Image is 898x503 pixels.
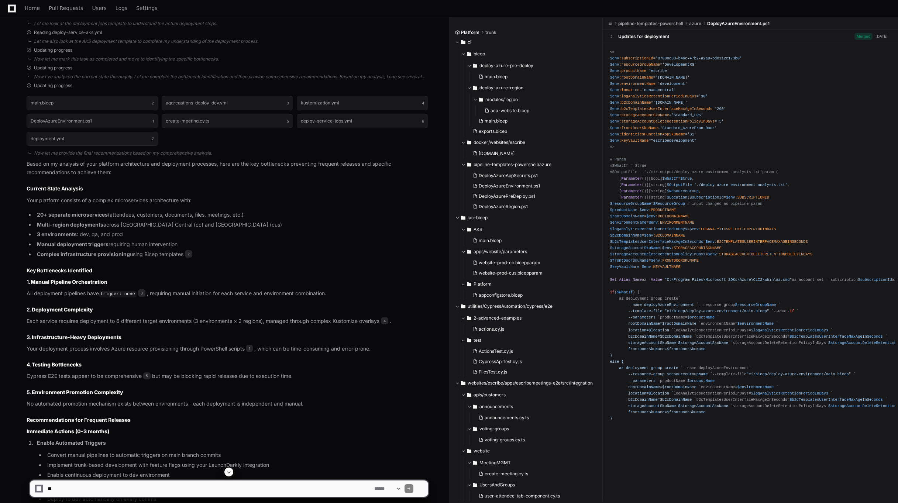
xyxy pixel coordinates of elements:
[621,176,641,181] span: Parameter
[162,96,293,110] button: aggregations-deploy-dev.yml3
[470,235,593,246] button: main.bicep
[49,6,83,10] span: Pull Requests
[699,227,776,231] span: :LOGANALYTICSRETENTIONPERIODINDAYS
[136,6,157,10] span: Settings
[621,195,641,200] span: Parameter
[476,435,593,445] button: voting-groups.cy.ts
[646,214,656,218] span: $env
[485,415,529,421] span: announcements.cy.ts
[619,75,653,80] span: :rootDomainName
[479,404,513,410] span: announcements
[789,397,883,402] span: $b2cTemplatesUserInterfaceMaxAgeInSeconds
[467,160,471,169] svg: Directory
[27,306,428,313] h3: 2.
[653,233,685,238] span: :B2CDOMAINNAME
[746,372,851,376] span: "ci/bicep/deploy-azure-environment/main.bicep"
[468,303,553,309] span: utilities/CypressAutomation/cypress/e2e
[467,138,471,147] svg: Directory
[476,116,593,126] button: main.bicep
[610,100,619,105] span: $env
[92,6,107,10] span: Users
[455,300,597,312] button: utilities/CypressAutomation/cypress/e2e
[671,246,722,250] span: :STORAGEACCOUNTSKUNAME
[687,201,762,206] span: # input changed as pipeline param
[152,118,154,124] span: 1
[470,324,593,334] button: actions.cy.js
[461,159,597,170] button: pipeline-templates-powershell/azure
[476,413,593,423] button: announcements.cy.ts
[610,227,687,231] span: $logAnalyticsRetentionPeriodInDays
[619,126,658,130] span: :frontDoorSkuName
[473,94,597,106] button: modules/region
[467,82,597,94] button: deploy-azure-region
[422,118,424,124] span: 6
[461,48,597,60] button: bicep
[715,107,726,111] span: '200'
[31,119,92,123] h1: DeployAzureEnvironment.ps1
[470,148,593,159] button: [DOMAIN_NAME]
[35,230,428,239] li: : dev, qa, and prod
[610,208,637,212] span: $productName
[34,65,72,71] span: Updating progress
[455,212,597,224] button: iac-bicep
[27,96,158,110] button: main.bicep2
[610,278,617,282] span: Set
[737,321,774,326] span: $environmentName
[185,250,192,258] span: 2
[610,157,626,162] span: # Param
[152,136,154,142] span: 7
[467,390,471,399] svg: Directory
[479,193,535,199] span: DeployAzurePreDeploy.ps1
[479,238,502,244] span: main.bicep
[467,225,471,234] svg: Directory
[27,185,428,192] h2: Current State Analysis
[610,69,619,73] span: $env
[619,278,630,282] span: Alias
[610,258,649,263] span: $frontDoorSkuName
[858,278,892,282] span: $subscriptionId
[717,119,723,124] span: '5'
[34,56,428,62] div: Now let me mark this task as completed and move to identifying the specific bottlenecks.
[467,280,471,289] svg: Directory
[653,201,685,206] span: $ResourceGroup
[116,6,127,10] span: Logs
[485,74,508,80] span: main.bicep
[689,195,723,200] span: $subscriptionId
[789,334,883,339] span: $b2cTemplatesUserInterfaceMaxAgeInSeconds
[27,334,428,341] h3: 3.
[699,94,708,99] span: '30'
[468,39,471,45] span: ci
[610,246,660,250] span: $storageAccountSkuName
[610,372,856,383] span: ` --parameters `
[610,107,619,111] span: $env
[35,221,428,229] li: across [GEOGRAPHIC_DATA] Central (cc) and [GEOGRAPHIC_DATA] (cus)
[651,258,660,263] span: $env
[34,38,428,44] div: Let me also look at the AKS deployment template to complete my understanding of the deployment pr...
[667,189,699,193] span: $ResourceGroup
[610,233,642,238] span: $b2cDomainName
[479,326,504,332] span: actions.cy.js
[461,224,597,235] button: AKS
[479,460,511,466] span: MeetingMGMT
[665,278,792,282] span: "C:\Program Files\Microsoft SDKs\Azure\CLI2\wbin\az.cmd"
[610,132,619,137] span: $env
[27,289,428,298] p: All deployment pipelines have , requiring manual initiation for each service and environment comb...
[166,101,228,105] h1: aggregations-deploy-dev.yml
[610,113,619,117] span: $env
[854,33,873,40] span: Merged
[27,114,158,128] button: DeployAzureEnvironment.ps11
[658,82,687,86] span: 'development'
[656,56,742,61] span: '87880c83-b46c-47b2-a2a8-bd0112e173b0'
[27,372,428,380] p: Cypress E2E tests appear to be comprehensive but may be blocking rapid releases due to execution ...
[474,249,527,255] span: apps/website/parameters
[662,246,671,250] span: $env
[474,281,492,287] span: Platform
[27,345,428,353] p: Your deployment process involves Azure resource provisioning through PowerShell scripts , which c...
[467,423,597,435] button: voting-groups
[609,21,612,27] span: ci
[32,306,93,313] strong: Deployment Complexity
[461,137,597,148] button: docker/websites/escribe
[143,372,151,380] span: 5
[467,314,471,323] svg: Directory
[619,56,653,61] span: :subscriptionId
